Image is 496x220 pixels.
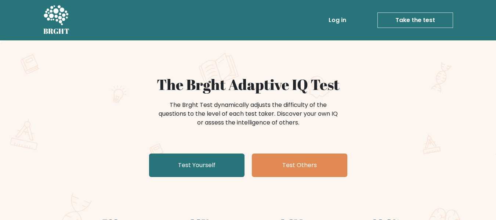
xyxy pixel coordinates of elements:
[156,101,340,127] div: The Brght Test dynamically adjusts the difficulty of the questions to the level of each test take...
[252,154,347,177] a: Test Others
[69,76,427,93] h1: The Brght Adaptive IQ Test
[149,154,245,177] a: Test Yourself
[43,3,70,37] a: BRGHT
[43,27,70,36] h5: BRGHT
[377,12,453,28] a: Take the test
[326,13,349,28] a: Log in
